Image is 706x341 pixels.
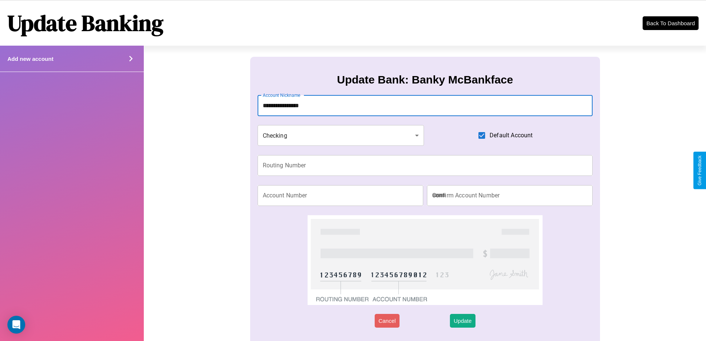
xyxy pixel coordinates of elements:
button: Cancel [375,314,400,328]
img: check [308,215,542,305]
h3: Update Bank: Banky McBankface [337,73,513,86]
button: Update [450,314,475,328]
div: Checking [258,125,424,146]
div: Open Intercom Messenger [7,316,25,334]
div: Give Feedback [697,155,702,186]
label: Account Nickname [263,92,301,98]
span: Default Account [490,131,533,140]
button: Back To Dashboard [643,16,699,30]
h1: Update Banking [7,8,163,38]
h4: Add new account [7,56,53,62]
